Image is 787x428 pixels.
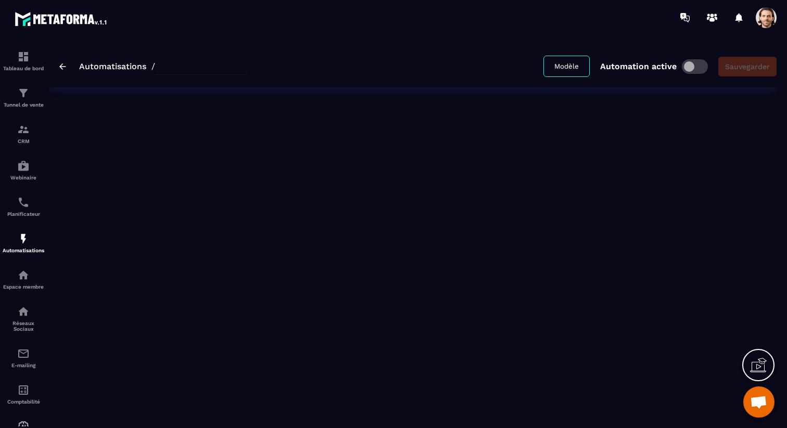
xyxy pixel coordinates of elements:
p: CRM [3,138,44,144]
a: formationformationTunnel de vente [3,79,44,115]
p: E-mailing [3,362,44,368]
a: schedulerschedulerPlanificateur [3,188,44,225]
img: email [17,347,30,360]
a: social-networksocial-networkRéseaux Sociaux [3,297,44,340]
a: formationformationTableau de bord [3,43,44,79]
p: Automatisations [3,248,44,253]
a: emailemailE-mailing [3,340,44,376]
p: Comptabilité [3,399,44,405]
img: automations [17,269,30,281]
a: Ouvrir le chat [743,386,775,418]
p: Planificateur [3,211,44,217]
img: logo [15,9,108,28]
img: social-network [17,305,30,318]
p: Réseaux Sociaux [3,320,44,332]
a: Automatisations [79,61,146,71]
button: Modèle [543,56,590,77]
img: formation [17,50,30,63]
a: automationsautomationsEspace membre [3,261,44,297]
img: formation [17,123,30,136]
img: accountant [17,384,30,396]
p: Tunnel de vente [3,102,44,108]
img: formation [17,87,30,99]
p: Webinaire [3,175,44,180]
a: formationformationCRM [3,115,44,152]
img: arrow [59,63,66,70]
a: automationsautomationsWebinaire [3,152,44,188]
a: automationsautomationsAutomatisations [3,225,44,261]
span: / [151,61,155,71]
img: automations [17,160,30,172]
p: Automation active [600,61,677,71]
img: scheduler [17,196,30,209]
p: Espace membre [3,284,44,290]
a: accountantaccountantComptabilité [3,376,44,412]
p: Tableau de bord [3,66,44,71]
img: automations [17,232,30,245]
